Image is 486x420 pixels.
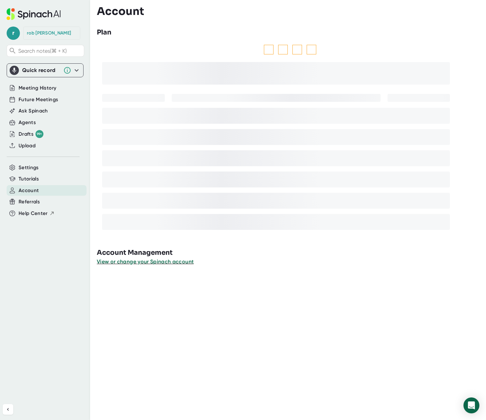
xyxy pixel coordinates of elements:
div: 99+ [35,130,43,138]
div: Open Intercom Messenger [463,397,479,413]
button: View or change your Spinach account [97,258,194,266]
button: Tutorials [19,175,39,183]
div: Quick record [10,64,81,77]
button: Settings [19,164,39,172]
h3: Plan [97,28,111,37]
button: Meeting History [19,84,56,92]
button: Upload [19,142,35,150]
div: rob oliva [27,30,71,36]
button: Agents [19,119,36,126]
button: Referrals [19,198,40,206]
button: Collapse sidebar [3,404,13,415]
h3: Account [97,5,144,18]
span: Search notes (⌘ + K) [18,48,82,54]
button: Account [19,187,39,194]
div: Quick record [22,67,60,74]
button: Help Center [19,210,55,217]
button: Ask Spinach [19,107,48,115]
span: View or change your Spinach account [97,258,194,265]
span: Help Center [19,210,48,217]
h3: Account Management [97,248,486,258]
div: Drafts [19,130,43,138]
button: Drafts 99+ [19,130,43,138]
span: r [7,27,20,40]
button: Future Meetings [19,96,58,104]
